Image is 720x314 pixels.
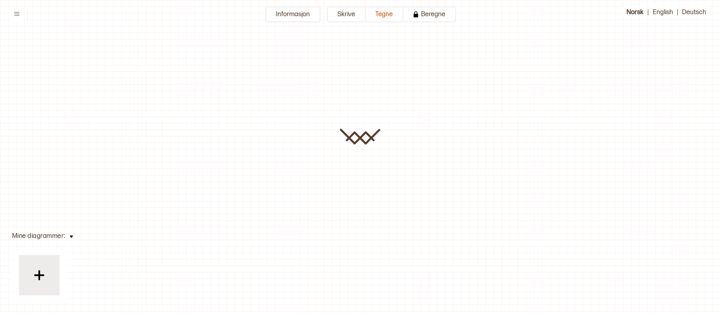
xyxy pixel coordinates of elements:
[12,248,66,302] button: plus_black
[609,6,710,22] div: | |
[678,6,710,17] button: Deutsch
[403,6,456,22] button: Beregne
[366,6,403,22] button: Tegne
[327,6,366,22] button: Skrive
[265,6,320,22] button: Informasjon
[623,6,648,17] button: Norsk
[29,265,49,285] img: plus_black
[70,235,73,238] img: arrow
[649,6,677,17] button: English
